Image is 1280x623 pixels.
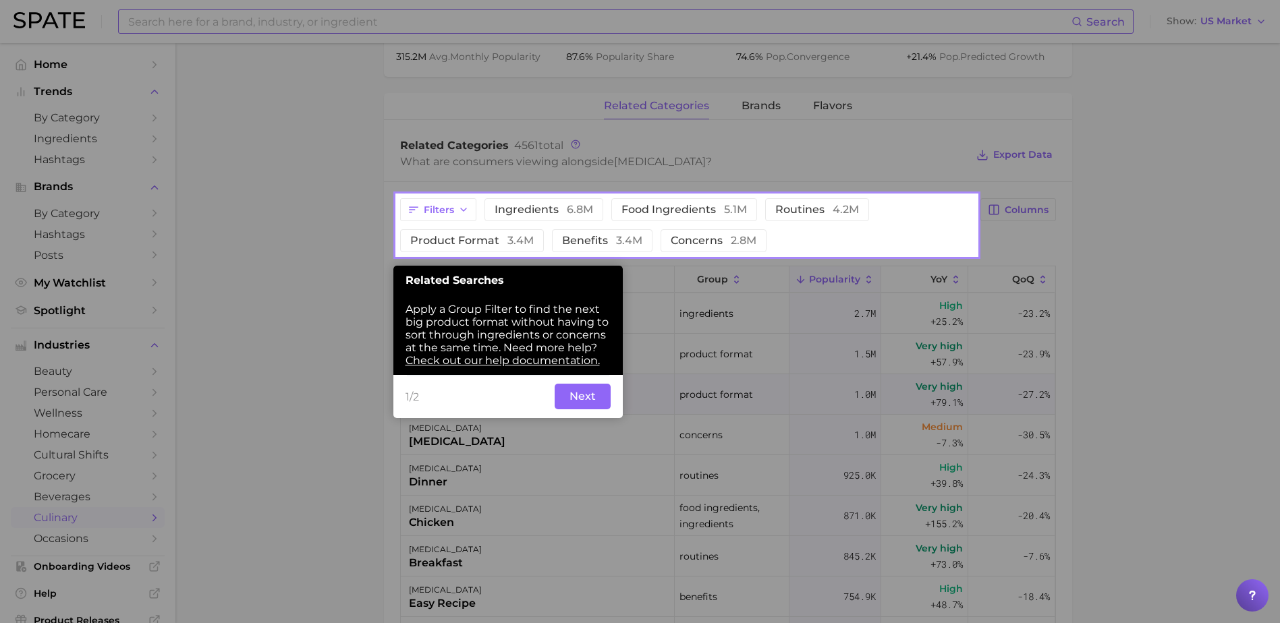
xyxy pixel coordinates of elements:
span: ingredients [495,204,593,215]
button: Filters [400,198,476,221]
span: concerns [671,235,756,246]
span: 3.4m [616,234,642,247]
span: 2.8m [731,234,756,247]
span: food ingredients [621,204,747,215]
span: benefits [562,235,642,246]
span: 5.1m [724,203,747,216]
span: 3.4m [507,234,534,247]
span: product format [410,235,534,246]
span: 4.2m [833,203,859,216]
span: 6.8m [567,203,593,216]
span: Filters [424,204,454,216]
span: routines [775,204,859,215]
